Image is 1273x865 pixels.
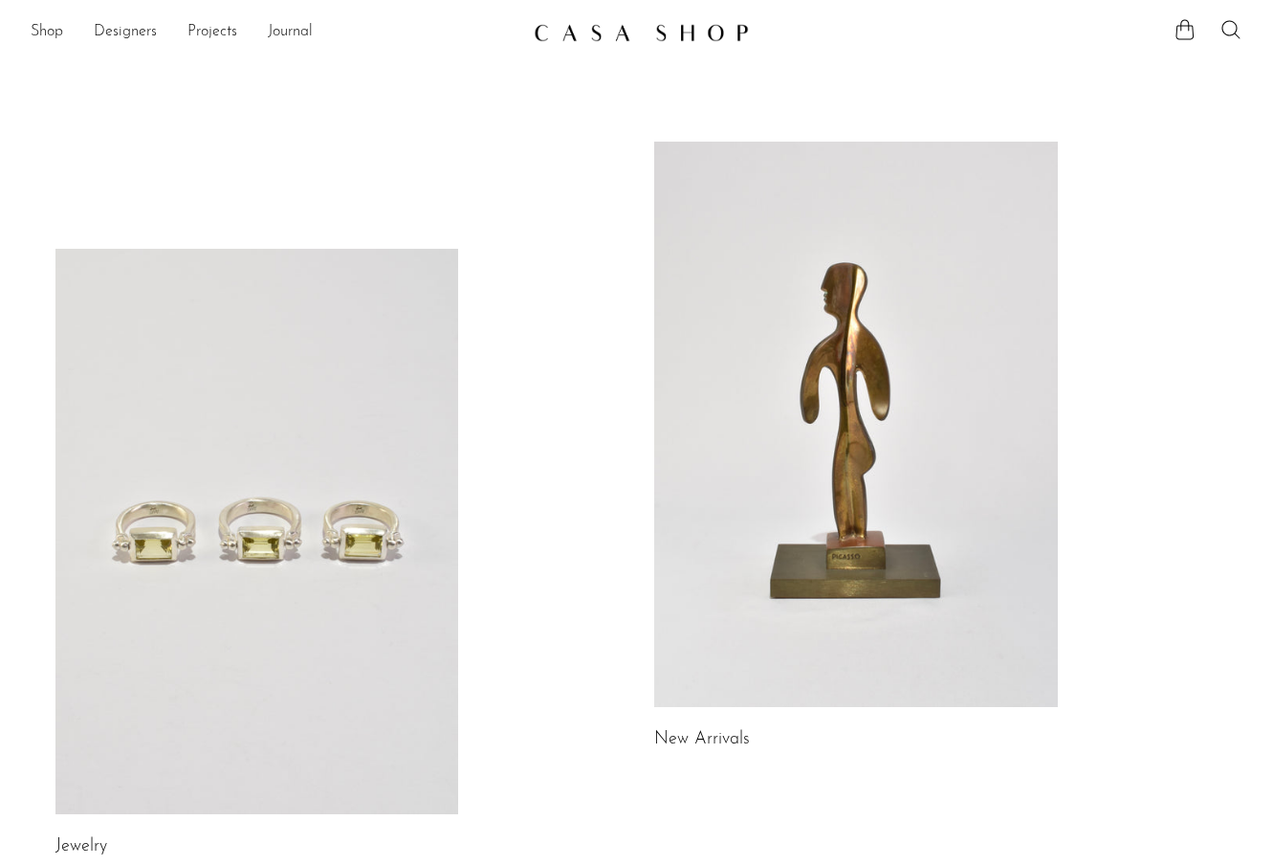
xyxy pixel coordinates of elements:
nav: Desktop navigation [31,16,518,49]
a: Shop [31,20,63,45]
ul: NEW HEADER MENU [31,16,518,49]
a: New Arrivals [654,731,750,748]
a: Journal [268,20,313,45]
a: Jewelry [55,838,107,855]
a: Projects [187,20,237,45]
a: Designers [94,20,157,45]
